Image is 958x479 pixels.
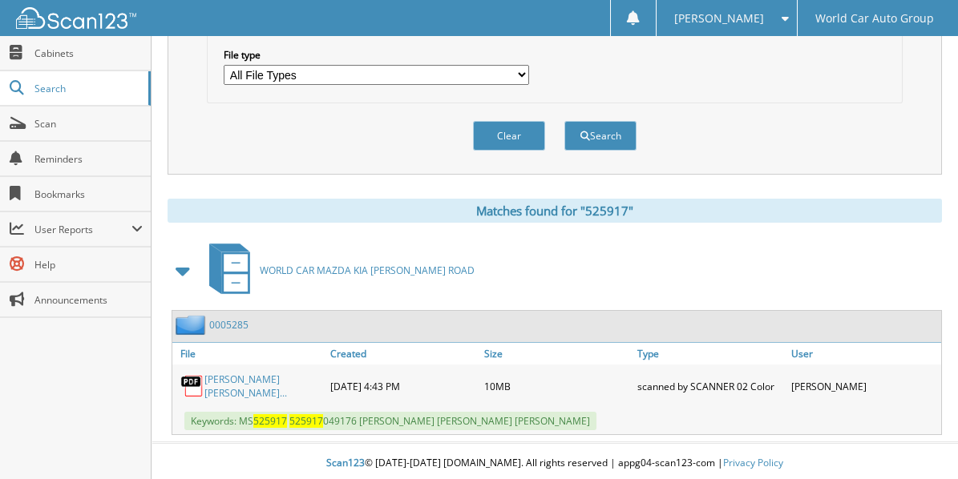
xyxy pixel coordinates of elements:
img: scan123-logo-white.svg [16,7,136,29]
span: World Car Auto Group [815,14,934,23]
div: [PERSON_NAME] [787,368,941,404]
a: Type [633,343,787,364]
span: Cabinets [34,46,143,60]
a: User [787,343,941,364]
span: 525917 [253,414,287,428]
a: 0005285 [209,318,249,332]
a: Privacy Policy [723,456,783,469]
span: Bookmarks [34,187,143,201]
a: File [172,343,326,364]
span: [PERSON_NAME] [674,14,764,23]
img: folder2.png [176,315,209,335]
span: Help [34,258,143,272]
a: Size [480,343,634,364]
div: scanned by SCANNER 02 Color [633,368,787,404]
span: WORLD CAR MAZDA KIA [PERSON_NAME] ROAD [260,264,475,277]
span: User Reports [34,223,131,236]
span: Reminders [34,152,143,166]
a: [PERSON_NAME] [PERSON_NAME]... [204,372,322,400]
a: Created [326,343,480,364]
div: Matches found for "525917" [168,199,942,223]
span: Scan [34,117,143,131]
button: Clear [473,121,545,151]
span: Scan123 [326,456,365,469]
a: WORLD CAR MAZDA KIA [PERSON_NAME] ROAD [200,239,475,302]
span: 525917 [289,414,323,428]
span: Announcements [34,293,143,307]
img: PDF.png [180,374,204,398]
label: File type [224,48,528,62]
span: Search [34,82,140,95]
span: Keywords: MS 049176 [PERSON_NAME] [PERSON_NAME] [PERSON_NAME] [184,412,596,430]
div: 10MB [480,368,634,404]
iframe: Chat Widget [878,402,958,479]
div: [DATE] 4:43 PM [326,368,480,404]
button: Search [564,121,637,151]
